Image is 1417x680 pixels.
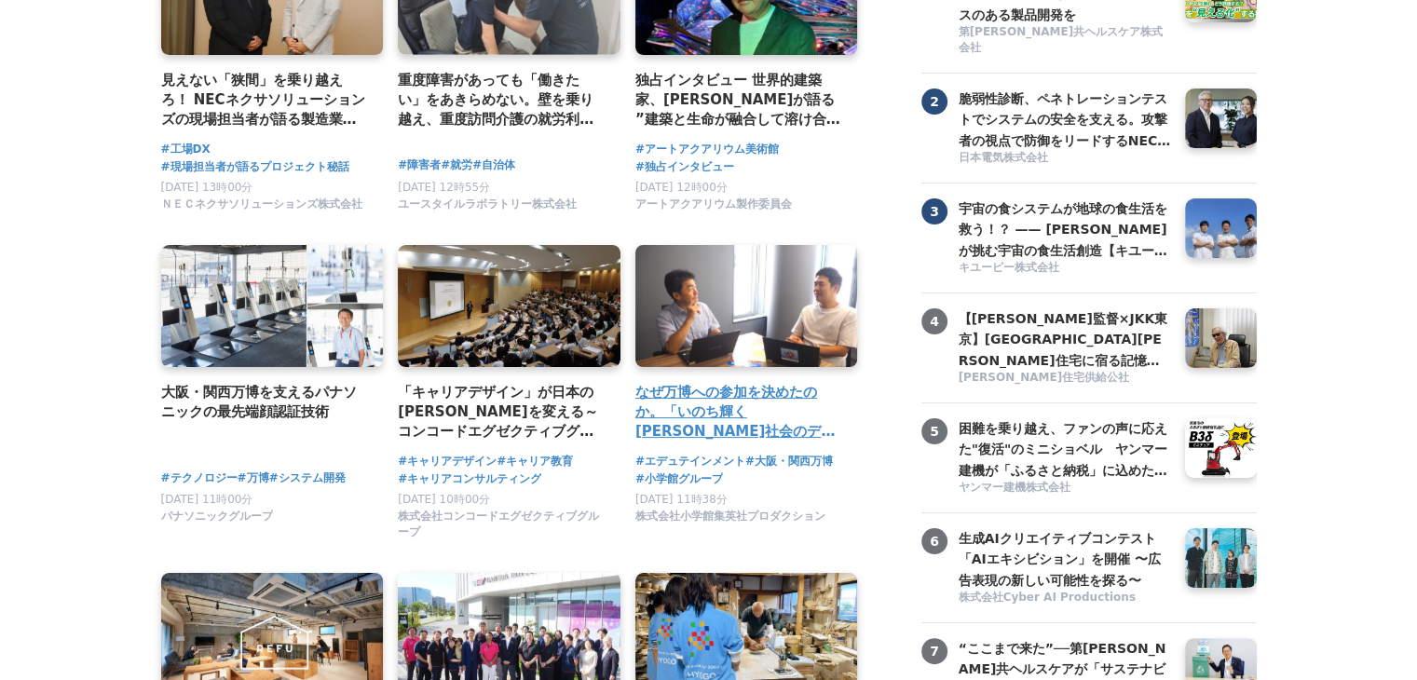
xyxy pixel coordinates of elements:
a: 見えない「狭間」を乗り越えろ！ NECネクサソリューションズの現場担当者が語る製造業のDX成功の秘訣 [161,70,369,130]
span: 5 [921,418,947,444]
span: 7 [921,638,947,664]
a: #工場DX [161,141,211,158]
span: [DATE] 12時00分 [635,181,728,194]
a: 株式会社コンコードエグゼクティブグループ [398,530,606,543]
a: 脆弱性診断、ペネトレーションテストでシステムの安全を支える。攻撃者の視点で防御をリードするNECの「リスクハンティングチーム」 [959,88,1171,148]
span: キユーピー株式会社 [959,260,1059,276]
a: キユーピー株式会社 [959,260,1171,278]
span: アートアクアリウム製作委員会 [635,197,792,212]
span: [DATE] 11時00分 [161,493,253,506]
span: ヤンマー建機株式会社 [959,480,1070,496]
span: [PERSON_NAME]住宅供給公社 [959,370,1130,386]
a: 第[PERSON_NAME]共ヘルスケア株式会社 [959,24,1171,58]
span: 株式会社小学館集英社プロダクション [635,509,825,524]
span: [DATE] 10時00分 [398,493,490,506]
span: [DATE] 12時55分 [398,181,490,194]
a: #大阪・関西万博 [745,453,833,470]
a: #キャリアコンサルティング [398,470,541,488]
a: 宇宙の食システムが地球の食生活を救う！？ —— [PERSON_NAME]が挑む宇宙の食生活創造【キユーピー ミライ研究員】 [959,198,1171,258]
a: #万博 [238,469,269,487]
a: 重度障害があっても「働きたい」をあきらめない。壁を乗り越え、重度訪問介護の就労利用を[PERSON_NAME][GEOGRAPHIC_DATA]で実現した経営者の挑戦。 [398,70,606,130]
a: アートアクアリウム製作委員会 [635,202,792,215]
a: 大阪・関西万博を支えるパナソニックの最先端顔認証技術 [161,382,369,423]
a: #エデュテインメント [635,453,745,470]
a: #キャリア教育 [497,453,573,470]
a: #障害者 [398,156,441,174]
h3: 宇宙の食システムが地球の食生活を救う！？ —— [PERSON_NAME]が挑む宇宙の食生活創造【キユーピー ミライ研究員】 [959,198,1171,261]
a: #テクノロジー [161,469,238,487]
span: ＮＥＣネクサソリューションズ株式会社 [161,197,362,212]
a: 「キャリアデザイン」が日本の[PERSON_NAME]を変える～コンコードエグゼクティブグループの挑戦 [398,382,606,442]
a: パナソニックグループ [161,514,273,527]
a: ヤンマー建機株式会社 [959,480,1171,497]
span: 3 [921,198,947,224]
h3: 生成AIクリエイティブコンテスト「AIエキシビション」を開催 〜広告表現の新しい可能性を探る〜 [959,528,1171,591]
a: #小学館グループ [635,470,723,488]
a: #キャリアデザイン [398,453,497,470]
span: 6 [921,528,947,554]
h3: 困難を乗り越え、ファンの声に応えた"復活"のミニショベル ヤンマー建機が「ふるさと納税」に込めた、ものづくりへの誇りと地域への想い [959,418,1171,481]
a: ユースタイルラボラトリー株式会社 [398,202,577,215]
a: 【[PERSON_NAME]監督×JKK東京】[GEOGRAPHIC_DATA][PERSON_NAME]住宅に宿る記憶 昭和の暮らしと❝つながり❞が描く、これからの住まいのかたち [959,308,1171,368]
h3: 脆弱性診断、ペネトレーションテストでシステムの安全を支える。攻撃者の視点で防御をリードするNECの「リスクハンティングチーム」 [959,88,1171,151]
a: #就労 [441,156,472,174]
span: 株式会社コンコードエグゼクティブグループ [398,509,606,540]
a: 株式会社小学館集英社プロダクション [635,514,825,527]
span: ユースタイルラボラトリー株式会社 [398,197,577,212]
span: パナソニックグループ [161,509,273,524]
a: #現場担当者が語るプロジェクト秘話 [161,158,349,176]
a: 生成AIクリエイティブコンテスト「AIエキシビション」を開催 〜広告表現の新しい可能性を探る〜 [959,528,1171,588]
span: 日本電気株式会社 [959,150,1048,166]
a: 株式会社Cyber AI Productions [959,590,1171,607]
span: [DATE] 11時38分 [635,493,728,506]
span: 株式会社Cyber AI Productions [959,590,1136,605]
h3: 【[PERSON_NAME]監督×JKK東京】[GEOGRAPHIC_DATA][PERSON_NAME]住宅に宿る記憶 昭和の暮らしと❝つながり❞が描く、これからの住まいのかたち [959,308,1171,371]
a: 独占インタビュー 世界的建築家、[PERSON_NAME]が語る ”建築と生命が融合して溶け合うような世界” アートアクアリウム美術館 GINZA コラボレーション作品「金魚の石庭」 [635,70,843,130]
a: ＮＥＣネクサソリューションズ株式会社 [161,202,362,215]
a: #アートアクアリウム美術館 [635,141,779,158]
a: #システム開発 [269,469,346,487]
span: [DATE] 13時00分 [161,181,253,194]
a: #独占インタビュー [635,158,734,176]
span: 4 [921,308,947,334]
span: 第[PERSON_NAME]共ヘルスケア株式会社 [959,24,1171,56]
a: [PERSON_NAME]住宅供給公社 [959,370,1171,388]
a: 困難を乗り越え、ファンの声に応えた"復活"のミニショベル ヤンマー建機が「ふるさと納税」に込めた、ものづくりへの誇りと地域への想い [959,418,1171,478]
a: 日本電気株式会社 [959,150,1171,168]
span: 2 [921,88,947,115]
a: #自治体 [472,156,515,174]
a: なぜ万博への参加を決めたのか。「いのち輝く[PERSON_NAME]社会のデザイン」の実現に向けて、エデュテインメントの可能性を追求するプロジェクト。 [635,382,843,442]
